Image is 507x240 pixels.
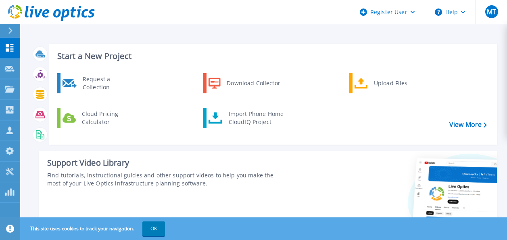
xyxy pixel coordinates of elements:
div: Cloud Pricing Calculator [78,110,138,126]
div: Request a Collection [79,75,138,91]
span: This site uses cookies to track your navigation. [22,221,165,236]
a: Request a Collection [57,73,140,93]
div: Download Collector [223,75,284,91]
h3: Start a New Project [57,52,486,61]
div: Find tutorials, instructional guides and other support videos to help you make the most of your L... [47,171,285,187]
button: OK [142,221,165,236]
a: Download Collector [203,73,286,93]
span: MT [487,8,496,15]
a: View More [449,121,487,128]
div: Support Video Library [47,158,285,168]
a: Cloud Pricing Calculator [57,108,140,128]
a: Upload Files [349,73,432,93]
div: Import Phone Home CloudIQ Project [225,110,288,126]
div: Upload Files [370,75,430,91]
